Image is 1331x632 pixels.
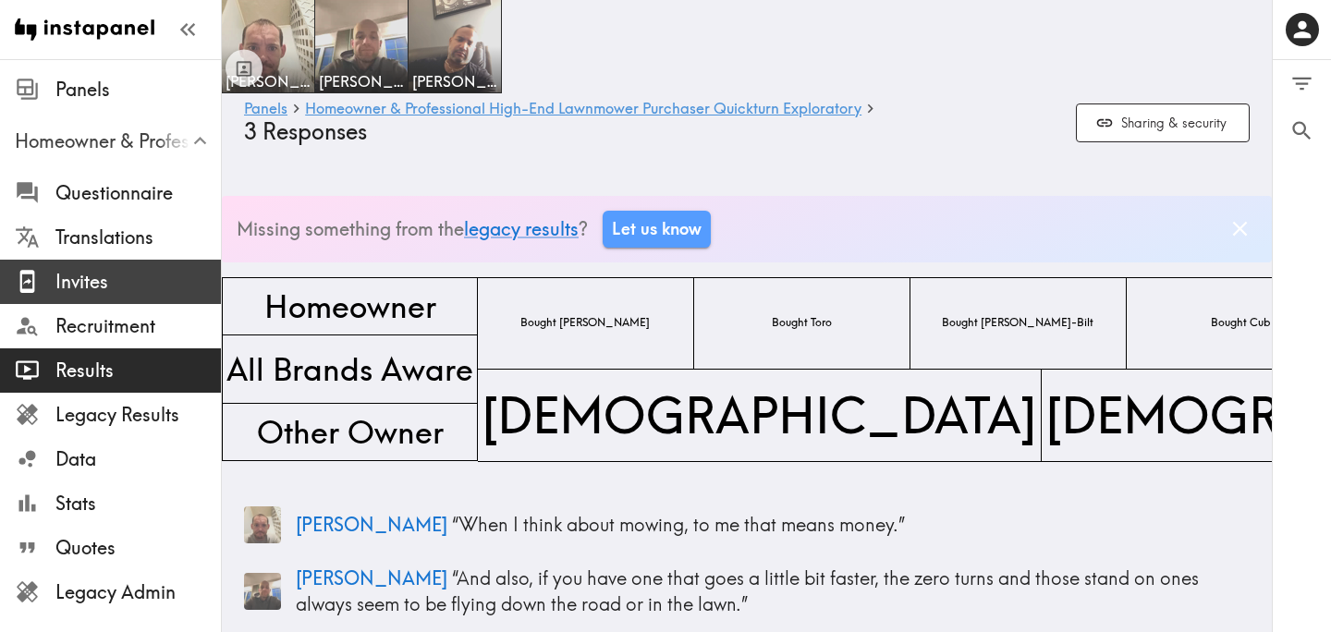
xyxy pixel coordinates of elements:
[55,77,221,103] span: Panels
[55,269,221,295] span: Invites
[296,512,1250,538] p: “ When I think about mowing, to me that means money. ”
[15,128,221,154] span: Homeowner & Professional High-End Lawnmower Purchaser Quickturn Exploratory
[55,491,221,517] span: Stats
[296,565,1250,617] p: “ And also, if you have one that goes a little bit faster, the zero turns and those stand on ones...
[55,180,221,206] span: Questionnaire
[464,217,579,240] a: legacy results
[244,506,281,543] img: Panelist thumbnail
[1289,118,1314,143] span: Search
[55,225,221,250] span: Translations
[55,313,221,339] span: Recruitment
[603,211,711,248] a: Let us know
[55,446,221,472] span: Data
[517,311,653,334] span: Bought [PERSON_NAME]
[55,535,221,561] span: Quotes
[305,101,861,118] a: Homeowner & Professional High-End Lawnmower Purchaser Quickturn Exploratory
[244,118,367,145] span: 3 Responses
[938,311,1097,334] span: Bought [PERSON_NAME]-Bilt
[223,344,477,395] span: All Brands Aware
[478,377,1041,453] span: [DEMOGRAPHIC_DATA]
[55,358,221,383] span: Results
[768,311,836,334] span: Bought Toro
[226,71,311,91] span: [PERSON_NAME]
[1207,311,1308,334] span: Bought Cub Cadet
[253,407,447,457] span: Other Owner
[1273,107,1331,154] button: Search
[244,499,1250,551] a: Panelist thumbnail[PERSON_NAME] “When I think about mowing, to me that means money.”
[226,50,263,87] button: Toggle between responses and questions
[1273,60,1331,107] button: Filter Responses
[296,513,447,536] span: [PERSON_NAME]
[1289,71,1314,96] span: Filter Responses
[244,573,281,610] img: Panelist thumbnail
[319,71,404,91] span: [PERSON_NAME]
[244,101,287,118] a: Panels
[55,402,221,428] span: Legacy Results
[1076,103,1250,143] button: Sharing & security
[55,579,221,605] span: Legacy Admin
[412,71,497,91] span: [PERSON_NAME]
[296,566,447,589] span: [PERSON_NAME]
[244,558,1250,625] a: Panelist thumbnail[PERSON_NAME] “And also, if you have one that goes a little bit faster, the zer...
[261,281,440,332] span: Homeowner
[1223,212,1257,246] button: Dismiss banner
[237,216,588,242] p: Missing something from the ?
